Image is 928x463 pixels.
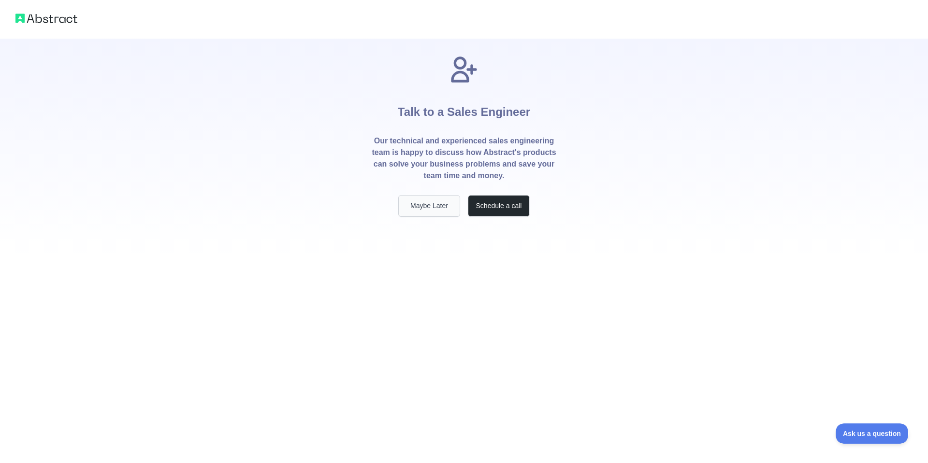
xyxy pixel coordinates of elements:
[398,85,530,135] h1: Talk to a Sales Engineer
[398,195,460,217] button: Maybe Later
[15,12,77,25] img: Abstract logo
[371,135,557,182] p: Our technical and experienced sales engineering team is happy to discuss how Abstract's products ...
[836,423,909,444] iframe: Toggle Customer Support
[468,195,530,217] button: Schedule a call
